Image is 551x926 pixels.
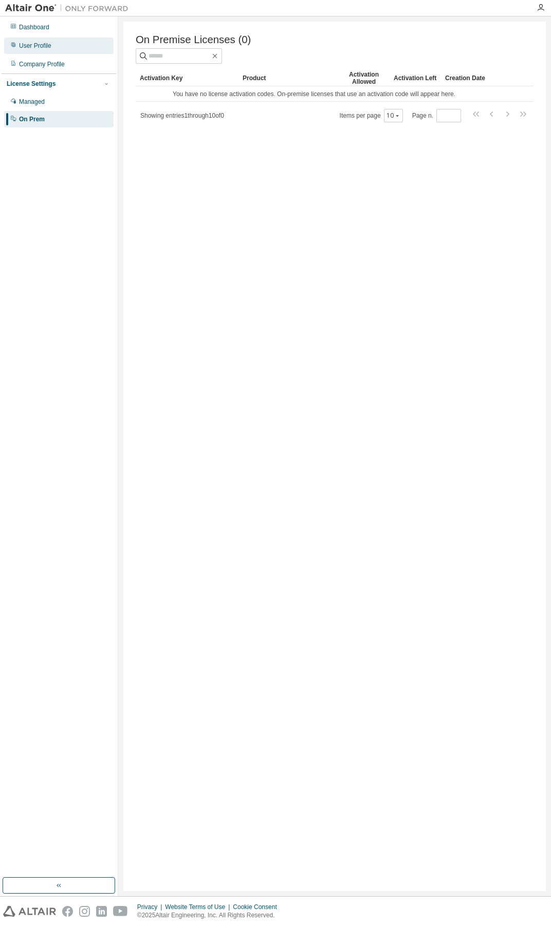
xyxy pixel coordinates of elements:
[136,34,251,46] span: On Premise Licenses (0)
[136,86,492,102] td: You have no license activation codes. On-premise licenses that use an activation code will appear...
[19,23,49,31] div: Dashboard
[96,906,107,917] img: linkedin.svg
[140,70,234,86] div: Activation Key
[445,70,488,86] div: Creation Date
[233,903,283,911] div: Cookie Consent
[3,906,56,917] img: altair_logo.svg
[5,3,134,13] img: Altair One
[79,906,90,917] img: instagram.svg
[140,112,224,119] span: Showing entries 1 through 10 of 0
[7,80,56,88] div: License Settings
[243,70,334,86] div: Product
[62,906,73,917] img: facebook.svg
[19,98,45,106] div: Managed
[165,903,233,911] div: Website Terms of Use
[137,903,165,911] div: Privacy
[19,42,51,50] div: User Profile
[340,109,403,122] span: Items per page
[19,115,45,123] div: On Prem
[342,70,385,86] div: Activation Allowed
[19,60,65,68] div: Company Profile
[113,906,128,917] img: youtube.svg
[412,109,461,122] span: Page n.
[137,911,283,920] p: © 2025 Altair Engineering, Inc. All Rights Reserved.
[394,70,437,86] div: Activation Left
[387,112,400,120] button: 10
